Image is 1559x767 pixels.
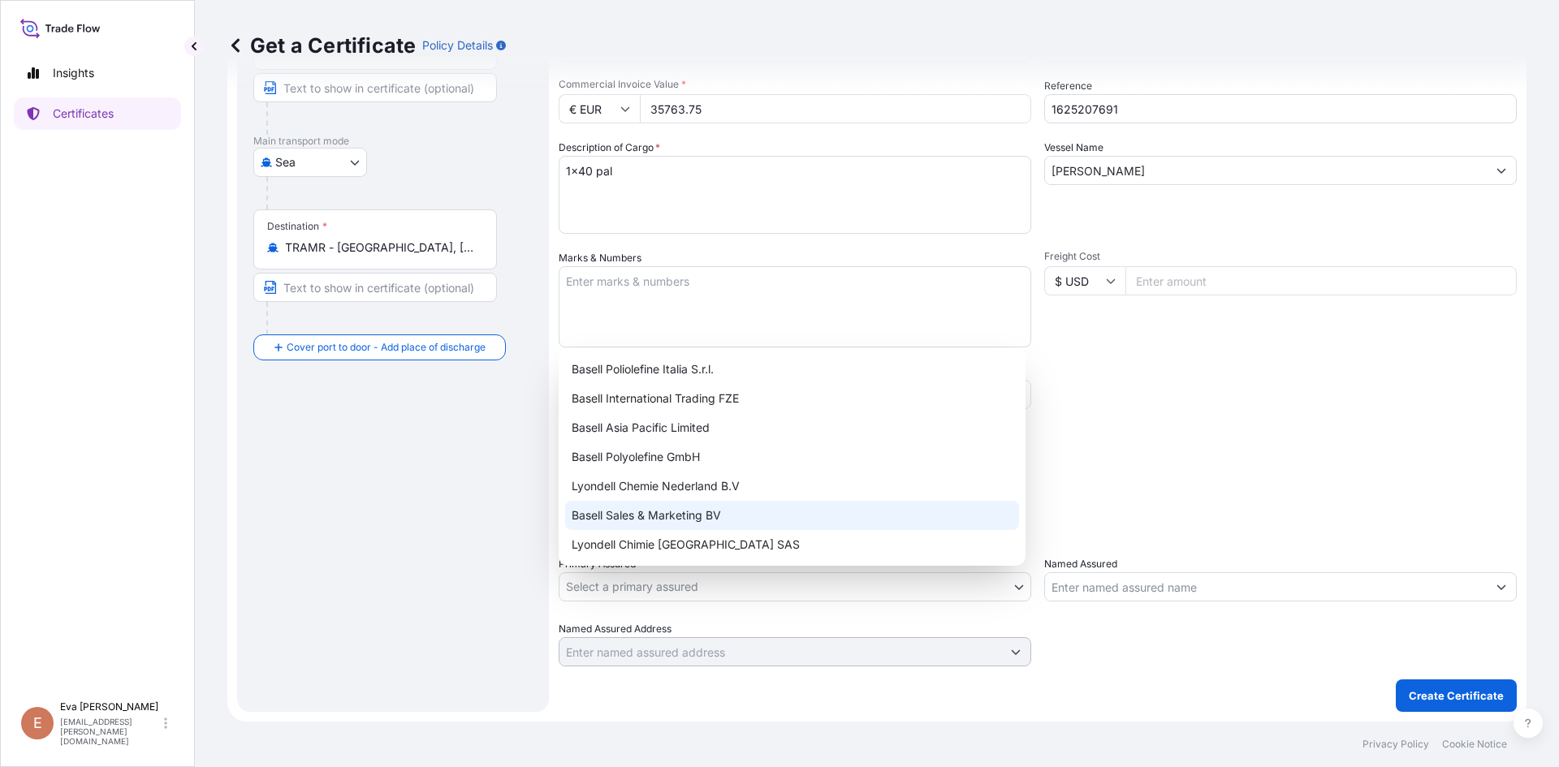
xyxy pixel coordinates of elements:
p: Policy Details [422,37,493,54]
div: Basell Polyolefine GmbH [565,442,1019,472]
div: Lyondell Chemie Nederland B.V [565,472,1019,501]
div: Lyondell Chimie [GEOGRAPHIC_DATA] SAS [565,530,1019,559]
div: Basell Sales & Marketing BV [565,501,1019,530]
div: Basell Asia Pacific Limited [565,413,1019,442]
div: Basell Poliolefine Italia S.r.l. [565,355,1019,384]
p: Get a Certificate [227,32,416,58]
div: Basell International Trading FZE [565,384,1019,413]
